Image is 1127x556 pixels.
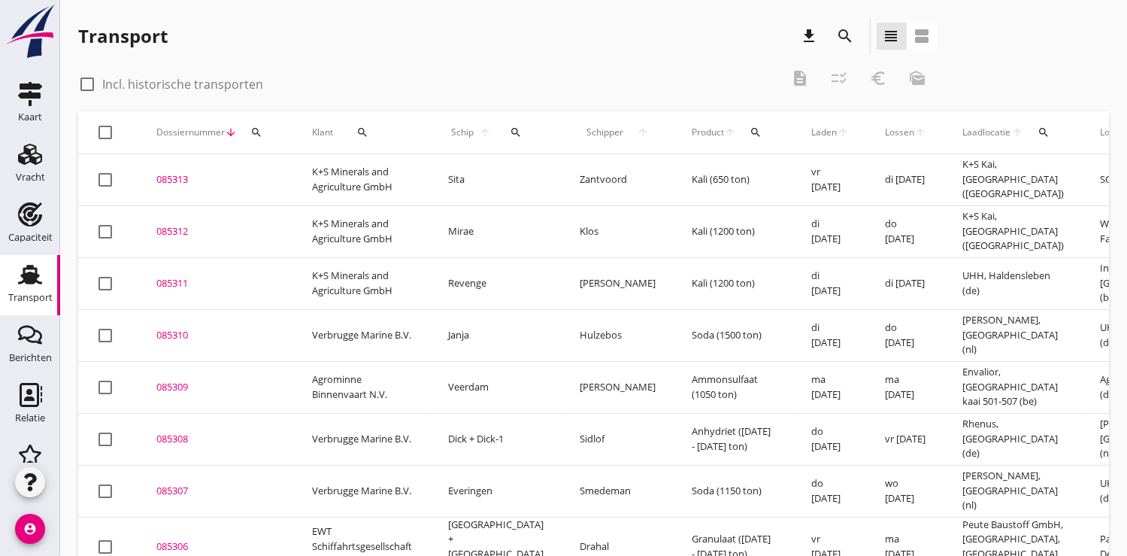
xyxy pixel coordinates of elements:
span: Schip [448,126,476,139]
td: Anhydriet ([DATE] - [DATE] ton) [674,413,793,465]
span: Product [692,126,724,139]
i: arrow_upward [837,126,849,138]
td: [PERSON_NAME] [562,361,674,413]
div: Kaart [18,112,42,122]
i: arrow_upward [630,126,656,138]
i: arrow_upward [1011,126,1024,138]
td: Klos [562,205,674,257]
div: Berichten [9,353,52,363]
i: search [837,27,855,45]
i: arrow_upward [724,126,736,138]
div: 085310 [156,328,276,343]
td: Kali (650 ton) [674,154,793,206]
td: do [DATE] [867,205,944,257]
td: Veerdam [430,361,562,413]
td: K+S Kai, [GEOGRAPHIC_DATA] ([GEOGRAPHIC_DATA]) [944,154,1082,206]
td: K+S Minerals and Agriculture GmbH [294,154,430,206]
span: Dossiernummer [156,126,225,139]
div: 085306 [156,539,276,554]
i: search [1038,126,1050,138]
td: di [DATE] [793,309,867,361]
td: Sita [430,154,562,206]
span: Lossen [885,126,914,139]
div: Klant [312,114,412,150]
td: Verbrugge Marine B.V. [294,309,430,361]
td: Janja [430,309,562,361]
td: UHH, Haldensleben (de) [944,257,1082,309]
td: Sidlof [562,413,674,465]
span: Laden [811,126,837,139]
i: view_agenda [913,27,932,45]
div: 085308 [156,432,276,447]
i: search [750,126,762,138]
div: Vracht [16,172,45,182]
i: search [510,126,522,138]
td: do [DATE] [793,465,867,517]
label: Incl. historische transporten [102,77,263,92]
td: Soda (1500 ton) [674,309,793,361]
td: di [DATE] [793,257,867,309]
div: Relatie [15,413,45,423]
span: Laadlocatie [962,126,1011,139]
i: search [250,126,262,138]
td: Kali (1200 ton) [674,257,793,309]
td: [PERSON_NAME], [GEOGRAPHIC_DATA] (nl) [944,309,1082,361]
td: di [DATE] [793,205,867,257]
td: Zantvoord [562,154,674,206]
div: 085313 [156,172,276,187]
td: K+S Kai, [GEOGRAPHIC_DATA] ([GEOGRAPHIC_DATA]) [944,205,1082,257]
div: 085307 [156,484,276,499]
td: Dick + Dick-1 [430,413,562,465]
td: K+S Minerals and Agriculture GmbH [294,205,430,257]
i: view_headline [883,27,901,45]
i: account_circle [15,514,45,544]
td: Revenge [430,257,562,309]
td: vr [DATE] [867,413,944,465]
td: Smedeman [562,465,674,517]
div: Transport [8,293,53,302]
td: K+S Minerals and Agriculture GmbH [294,257,430,309]
td: di [DATE] [867,154,944,206]
td: ma [DATE] [867,361,944,413]
td: do [DATE] [867,309,944,361]
td: Ammonsulfaat (1050 ton) [674,361,793,413]
td: Verbrugge Marine B.V. [294,465,430,517]
td: Rhenus, [GEOGRAPHIC_DATA] (de) [944,413,1082,465]
td: di [DATE] [867,257,944,309]
td: [PERSON_NAME] [562,257,674,309]
td: Hulzebos [562,309,674,361]
td: ma [DATE] [793,361,867,413]
i: search [356,126,368,138]
div: 085312 [156,224,276,239]
td: do [DATE] [793,413,867,465]
td: wo [DATE] [867,465,944,517]
td: Envalior, [GEOGRAPHIC_DATA] kaai 501-507 (be) [944,361,1082,413]
span: Schipper [580,126,630,139]
td: Mirae [430,205,562,257]
td: vr [DATE] [793,154,867,206]
td: Agrominne Binnenvaart N.V. [294,361,430,413]
td: Kali (1200 ton) [674,205,793,257]
div: 085311 [156,276,276,291]
i: download [801,27,819,45]
img: logo-small.a267ee39.svg [3,4,57,59]
td: Verbrugge Marine B.V. [294,413,430,465]
div: Capaciteit [8,232,53,242]
td: Everingen [430,465,562,517]
div: 085309 [156,380,276,395]
i: arrow_upward [914,126,926,138]
div: Transport [78,24,168,48]
i: arrow_upward [476,126,493,138]
td: [PERSON_NAME], [GEOGRAPHIC_DATA] (nl) [944,465,1082,517]
i: arrow_downward [225,126,237,138]
td: Soda (1150 ton) [674,465,793,517]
